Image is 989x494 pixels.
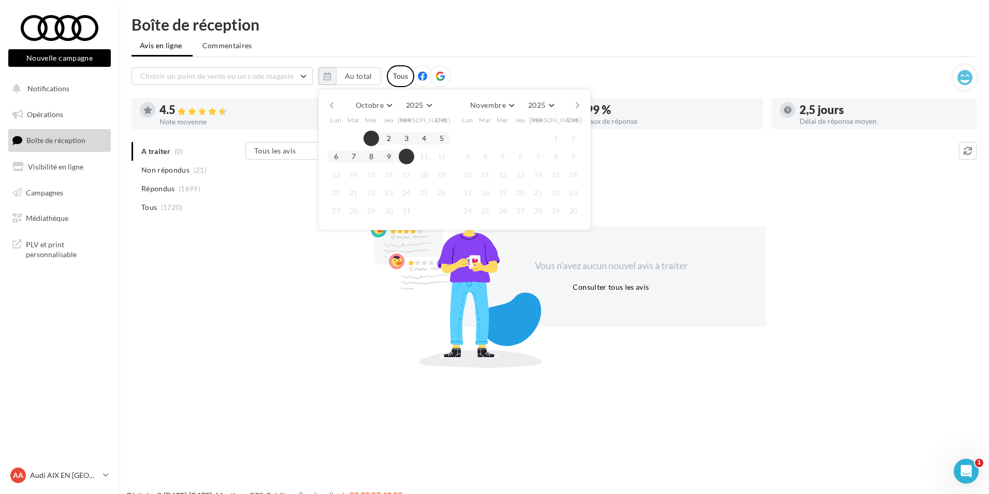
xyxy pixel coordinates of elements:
[387,65,414,87] div: Tous
[328,203,344,219] button: 27
[462,116,473,124] span: Lun
[179,185,200,193] span: (1699)
[347,116,360,124] span: Mar
[254,146,296,155] span: Tous les avis
[495,149,511,164] button: 5
[497,116,509,124] span: Mer
[140,72,294,80] span: Choisir un point de vente ou un code magasin
[363,185,379,201] button: 22
[6,156,113,178] a: Visibilité en ligne
[416,149,432,164] button: 11
[363,131,379,146] button: 1
[416,185,432,201] button: 25
[530,203,546,219] button: 28
[6,78,109,100] button: Notifications
[399,167,414,182] button: 17
[434,149,449,164] button: 12
[346,185,361,201] button: 21
[515,116,526,124] span: Jeu
[495,167,511,182] button: 12
[799,118,968,125] div: Délai de réponse moyen
[528,101,545,109] span: 2025
[548,149,563,164] button: 8
[28,162,83,171] span: Visibilité en ligne
[132,17,977,32] div: Boîte de réception
[161,203,183,211] span: (1720)
[330,116,342,124] span: Lun
[6,233,113,264] a: PLV et print personnalisable
[435,116,448,124] span: Dim
[356,101,384,109] span: Octobre
[460,185,475,201] button: 17
[384,116,394,124] span: Jeu
[569,281,653,293] button: Consulter tous les avis
[477,149,493,164] button: 4
[399,149,414,164] button: 10
[363,167,379,182] button: 15
[434,167,449,182] button: 19
[336,67,381,85] button: Au total
[548,185,563,201] button: 22
[460,167,475,182] button: 10
[6,182,113,204] a: Campagnes
[495,185,511,201] button: 19
[975,459,983,467] span: 1
[6,129,113,151] a: Boîte de réception
[586,118,755,125] div: Taux de réponse
[495,203,511,219] button: 26
[26,237,107,260] span: PLV et print personnalisable
[27,110,63,119] span: Opérations
[513,185,528,201] button: 20
[399,131,414,146] button: 3
[381,203,397,219] button: 30
[434,185,449,201] button: 26
[548,131,563,146] button: 1
[460,203,475,219] button: 24
[402,98,435,112] button: 2025
[470,101,506,109] span: Novembre
[416,167,432,182] button: 18
[565,185,581,201] button: 23
[477,185,493,201] button: 18
[799,104,968,116] div: 2,5 jours
[26,136,85,145] span: Boîte de réception
[141,202,157,213] span: Tous
[434,131,449,146] button: 5
[460,149,475,164] button: 3
[346,167,361,182] button: 14
[565,149,581,164] button: 9
[381,149,397,164] button: 9
[363,149,379,164] button: 8
[398,116,451,124] span: [PERSON_NAME]
[954,459,979,484] iframe: Intercom live chat
[529,116,583,124] span: [PERSON_NAME]
[346,203,361,219] button: 28
[381,131,397,146] button: 2
[565,203,581,219] button: 30
[346,149,361,164] button: 7
[513,167,528,182] button: 13
[13,470,23,481] span: AA
[399,203,414,219] button: 31
[365,116,377,124] span: Mer
[245,142,349,160] button: Tous les avis
[141,184,175,194] span: Répondus
[26,188,63,196] span: Campagnes
[565,131,581,146] button: 2
[328,149,344,164] button: 6
[466,98,518,112] button: Novembre
[530,149,546,164] button: 7
[513,149,528,164] button: 6
[530,185,546,201] button: 21
[352,98,396,112] button: Octobre
[202,40,252,51] span: Commentaires
[548,203,563,219] button: 29
[567,116,579,124] span: Dim
[477,167,493,182] button: 11
[8,49,111,67] button: Nouvelle campagne
[328,167,344,182] button: 13
[159,118,328,125] div: Note moyenne
[522,259,700,273] div: Vous n'avez aucun nouvel avis à traiter
[26,214,68,222] span: Médiathèque
[8,465,111,485] a: AA Audi AIX EN [GEOGRAPHIC_DATA]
